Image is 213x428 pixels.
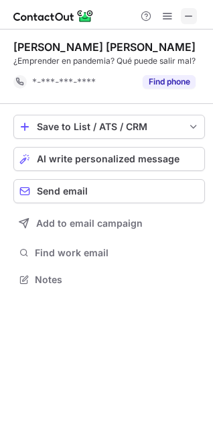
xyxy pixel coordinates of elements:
[13,55,205,67] div: ¿Emprender en pandemia? Qué puede salir mal?
[37,121,182,132] div: Save to List / ATS / CRM
[13,179,205,203] button: Send email
[13,8,94,24] img: ContactOut v5.3.10
[37,186,88,197] span: Send email
[143,75,196,89] button: Reveal Button
[35,247,200,259] span: Find work email
[35,274,200,286] span: Notes
[13,115,205,139] button: save-profile-one-click
[13,211,205,235] button: Add to email campaign
[37,154,180,164] span: AI write personalized message
[13,147,205,171] button: AI write personalized message
[13,270,205,289] button: Notes
[36,218,143,229] span: Add to email campaign
[13,40,196,54] div: [PERSON_NAME] [PERSON_NAME]
[13,244,205,262] button: Find work email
